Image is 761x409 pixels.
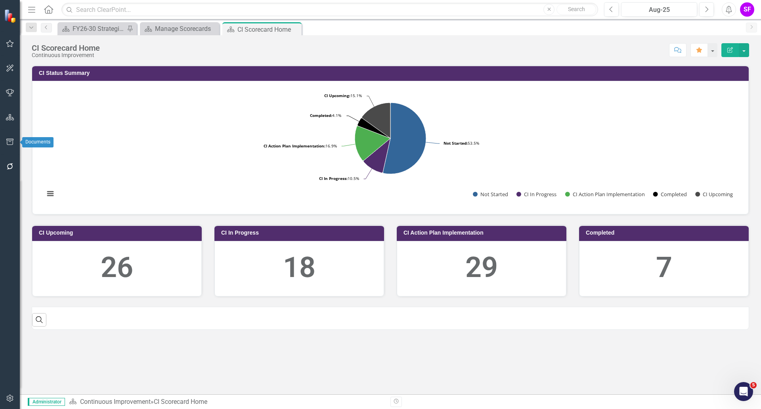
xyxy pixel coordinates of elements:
[319,176,348,181] tspan: CI In Progress:
[516,191,556,198] button: Show CI In Progress
[586,230,745,236] h3: Completed
[22,137,54,147] div: Documents
[69,398,384,407] div: »
[155,24,217,34] div: Manage Scorecards
[32,44,100,52] div: CI Scorecard Home
[237,25,300,34] div: CI Scorecard Home
[310,113,341,118] text: 4.1%
[264,143,325,149] tspan: CI Action Plan Implementation:
[3,8,18,23] img: ClearPoint Strategy
[587,247,740,288] div: 7
[59,24,125,34] a: FY26-30 Strategic Plan
[383,103,426,174] path: Not Started, 92.
[695,191,733,198] button: Show CI Upcoming
[61,3,598,17] input: Search ClearPoint...
[40,87,740,206] div: Chart. Highcharts interactive chart.
[444,140,479,146] text: 53.5%
[40,87,740,206] svg: Interactive chart
[324,93,350,98] tspan: CI Upcoming:
[264,143,337,149] text: 16.9%
[39,230,198,236] h3: CI Upcoming
[223,247,376,288] div: 18
[80,398,151,405] a: Continuous Improvement
[565,191,644,198] button: Show CI Action Plan Implementation
[358,118,390,138] path: Completed, 7.
[621,2,697,17] button: Aug-25
[573,191,645,198] text: CI Action Plan Implementation
[221,230,380,236] h3: CI In Progress
[40,247,193,288] div: 26
[32,52,100,58] div: Continuous Improvement
[653,191,687,198] button: Show Completed
[473,191,508,198] button: Show Not Started
[750,382,757,388] span: 5
[444,140,468,146] tspan: Not Started:
[363,138,390,173] path: CI In Progress, 18.
[310,113,332,118] tspan: Completed:
[568,6,585,12] span: Search
[661,191,687,198] text: Completed
[319,176,359,181] text: 10.5%
[39,70,745,76] h3: CI Status Summary
[355,126,390,161] path: CI Action Plan Implementation, 29.
[154,398,207,405] div: CI Scorecard Home
[405,247,558,288] div: 29
[403,230,562,236] h3: CI Action Plan Implementation
[362,103,390,138] path: CI Upcoming, 26.
[734,382,753,401] iframe: Intercom live chat
[142,24,217,34] a: Manage Scorecards
[28,398,65,406] span: Administrator
[740,2,754,17] button: SF
[324,93,362,98] text: 15.1%
[556,4,596,15] button: Search
[624,5,694,15] div: Aug-25
[45,188,56,199] button: View chart menu, Chart
[73,24,125,34] div: FY26-30 Strategic Plan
